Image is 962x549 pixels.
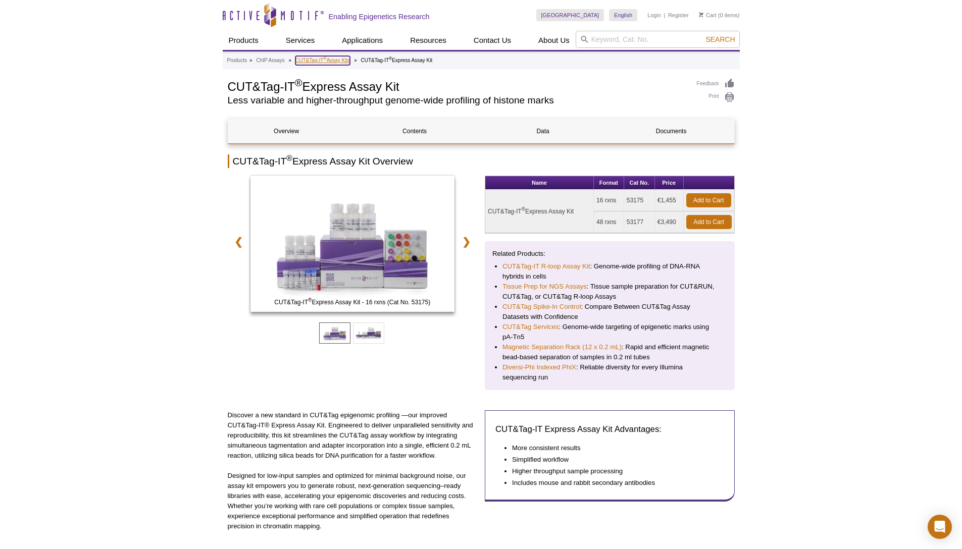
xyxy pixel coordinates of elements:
h2: CUT&Tag-IT Express Assay Kit Overview [228,154,735,168]
a: Magnetic Separation Rack (12 x 0.2 mL) [502,342,622,352]
a: Cart [699,12,717,19]
th: Name [485,176,594,190]
li: : Genome-wide targeting of epigenetic marks using pA-Tn5 [502,322,717,342]
a: Resources [404,31,452,50]
sup: ® [522,206,525,212]
a: Add to Cart [686,193,731,207]
td: €1,455 [655,190,684,211]
h2: Less variable and higher-throughput genome-wide profiling of histone marks [228,96,687,105]
td: 16 rxns [594,190,624,211]
span: Search [705,35,735,43]
p: Discover a new standard in CUT&Tag epigenomic profiling —our improved CUT&Tag-IT® Express Assay K... [228,410,478,461]
sup: ® [308,297,312,303]
sup: ® [324,56,327,61]
li: : Genome-wide profiling of DNA-RNA hybrids in cells [502,261,717,282]
a: CUT&Tag-IT R-loop Assay Kit [502,261,590,271]
button: Search [702,35,738,44]
li: (0 items) [699,9,740,21]
li: | [664,9,666,21]
p: Related Products: [492,249,727,259]
th: Cat No. [624,176,655,190]
td: CUT&Tag-IT Express Assay Kit [485,190,594,233]
a: Applications [336,31,389,50]
li: » [249,58,252,63]
sup: ® [286,154,292,162]
a: CUT&Tag Services [502,322,559,332]
td: 53175 [624,190,655,211]
h2: Enabling Epigenetics Research [329,12,430,21]
li: : Tissue sample preparation for CUT&RUN, CUT&Tag, or CUT&Tag R-loop Assays [502,282,717,302]
a: Products [227,56,247,65]
a: Register [668,12,689,19]
a: Data [485,119,601,143]
img: Your Cart [699,12,703,17]
a: Contents [357,119,473,143]
a: CUT&Tag Spike-In Control [502,302,581,312]
sup: ® [295,77,302,88]
li: : Reliable diversity for every Illumina sequencing run [502,362,717,382]
a: Contact Us [468,31,517,50]
h3: CUT&Tag-IT Express Assay Kit Advantages: [495,423,724,435]
a: Tissue Prep for NGS Assays [502,282,587,292]
p: Designed for low-input samples and optimized for minimal background noise, our assay kit empowers... [228,471,478,531]
a: ❮ [228,230,249,253]
a: Documents [613,119,730,143]
a: CUT&Tag-IT Express Assay Kit - 16 rxns [250,176,455,315]
a: CUT&Tag-IT®Assay Kits [295,56,350,65]
td: 48 rxns [594,211,624,233]
a: ChIP Assays [256,56,285,65]
h1: CUT&Tag-IT Express Assay Kit [228,78,687,93]
div: Open Intercom Messenger [928,515,952,539]
li: » [354,58,357,63]
a: Print [697,92,735,103]
a: [GEOGRAPHIC_DATA] [536,9,604,21]
a: Diversi-Phi Indexed PhiX [502,362,576,372]
a: Overview [228,119,345,143]
li: : Rapid and efficient magnetic bead-based separation of samples in 0.2 ml tubes [502,342,717,362]
input: Keyword, Cat. No. [576,31,740,48]
li: Higher throughput sample processing [512,466,714,476]
li: More consistent results [512,443,714,453]
a: Add to Cart [686,215,732,229]
a: Login [647,12,661,19]
a: English [609,9,637,21]
li: » [289,58,292,63]
td: 53177 [624,211,655,233]
td: €3,490 [655,211,684,233]
a: ❯ [455,230,477,253]
li: : Compare Between CUT&Tag Assay Datasets with Confidence [502,302,717,322]
li: CUT&Tag-IT Express Assay Kit [361,58,432,63]
a: Services [280,31,321,50]
th: Price [655,176,684,190]
a: Feedback [697,78,735,89]
img: CUT&Tag-IT Express Assay Kit - 16 rxns [250,176,455,312]
a: Products [223,31,265,50]
span: CUT&Tag-IT Express Assay Kit - 16 rxns (Cat No. 53175) [252,297,452,307]
a: About Us [532,31,576,50]
li: Simplified workflow [512,455,714,465]
li: Includes mouse and rabbit secondary antibodies [512,478,714,488]
sup: ® [389,56,392,61]
th: Format [594,176,624,190]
